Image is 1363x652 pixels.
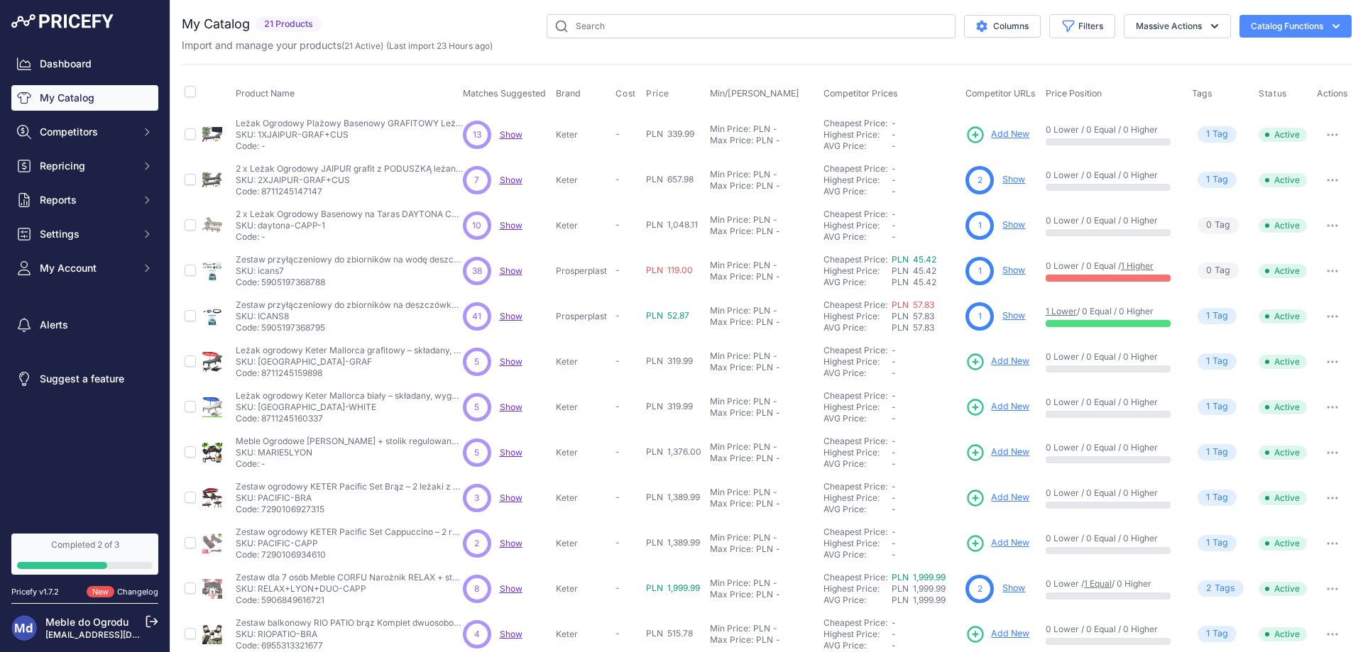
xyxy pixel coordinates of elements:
[892,402,896,412] span: -
[1198,217,1239,233] span: Tag
[556,265,610,277] p: Prosperplast
[472,219,481,232] span: 10
[500,629,522,639] a: Show
[753,396,770,407] div: PLN
[500,129,522,140] span: Show
[236,368,463,379] p: Code: 8711245159898
[1046,487,1178,499] p: 0 Lower / 0 Equal / 0 Higher
[991,128,1029,141] span: Add New
[892,118,896,128] span: -
[556,402,610,413] p: Keter
[823,402,892,413] div: Highest Price:
[1259,219,1307,233] span: Active
[892,163,896,174] span: -
[991,627,1029,641] span: Add New
[978,174,982,187] span: 2
[11,312,158,338] a: Alerts
[710,88,799,99] span: Min/[PERSON_NAME]
[500,492,522,503] span: Show
[823,526,887,537] a: Cheapest Price:
[1121,260,1154,271] a: 1 Higher
[236,220,463,231] p: SKU: daytona-CAPP-1
[892,254,936,265] a: PLN 45.42
[1206,355,1210,368] span: 1
[823,254,887,265] a: Cheapest Price:
[474,174,479,187] span: 7
[474,401,479,414] span: 5
[710,396,750,407] div: Min Price:
[1198,126,1237,143] span: Tag
[236,413,463,424] p: Code: 8711245160337
[556,311,610,322] p: Prosperplast
[1317,88,1348,99] span: Actions
[236,209,463,220] p: 2 x Leżak Ogrodowy Basenowy na Taras DAYTONA CAPPUCCINO
[892,186,896,197] span: -
[11,119,158,145] button: Competitors
[710,226,753,237] div: Max Price:
[1046,442,1178,453] p: 0 Lower / 0 Equal / 0 Higher
[823,572,887,582] a: Cheapest Price:
[1046,306,1178,317] p: / 0 Equal / 0 Higher
[646,128,694,139] span: PLN 339.99
[756,407,773,419] div: PLN
[892,322,960,333] div: PLN 57.83
[892,356,896,367] span: -
[892,447,896,458] span: -
[823,345,887,355] a: Cheapest Price:
[646,446,701,457] span: PLN 1,376.00
[1206,128,1210,141] span: 1
[823,88,898,99] span: Competitor Prices
[615,446,620,457] span: -
[236,265,463,277] p: SKU: icans7
[236,447,463,458] p: SKU: MARIE5LYON
[1206,309,1210,323] span: 1
[615,265,620,275] span: -
[1049,14,1115,38] button: Filters
[710,487,750,498] div: Min Price:
[1259,264,1307,278] span: Active
[11,255,158,281] button: My Account
[11,51,158,77] a: Dashboard
[710,305,750,316] div: Min Price:
[556,492,610,504] p: Keter
[17,539,153,551] div: Completed 2 of 3
[236,163,463,175] p: 2 x Leżak Ogrodowy JAIPUR grafit z PODUSZKĄ leżanka na taras łóżko ogrodowe
[236,492,463,504] p: SKU: PACIFIC-BRA
[965,534,1029,553] a: Add New
[1206,400,1210,414] span: 1
[892,413,896,424] span: -
[1046,306,1077,316] a: 1 Lower
[978,265,982,277] span: 1
[1046,397,1178,408] p: 0 Lower / 0 Equal / 0 Higher
[770,214,777,226] div: -
[500,583,522,594] a: Show
[236,402,463,413] p: SKU: [GEOGRAPHIC_DATA]-WHITE
[45,629,194,640] a: [EMAIL_ADDRESS][DOMAIN_NAME]
[1198,444,1237,460] span: Tag
[344,40,381,51] a: 21 Active
[756,271,773,282] div: PLN
[892,231,896,242] span: -
[615,492,620,502] span: -
[11,153,158,179] button: Repricing
[1259,173,1307,187] span: Active
[40,125,133,139] span: Competitors
[823,163,887,174] a: Cheapest Price:
[770,441,777,453] div: -
[117,587,158,597] a: Changelog
[11,187,158,213] button: Reports
[182,14,250,34] h2: My Catalog
[556,175,610,186] p: Keter
[823,231,892,243] div: AVG Price:
[892,572,946,582] a: PLN 1,999.99
[991,491,1029,504] span: Add New
[753,441,770,453] div: PLN
[236,458,463,470] p: Code: -
[615,174,620,184] span: -
[1002,310,1025,321] a: Show
[823,220,892,231] div: Highest Price:
[11,85,158,111] a: My Catalog
[773,407,780,419] div: -
[773,271,780,282] div: -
